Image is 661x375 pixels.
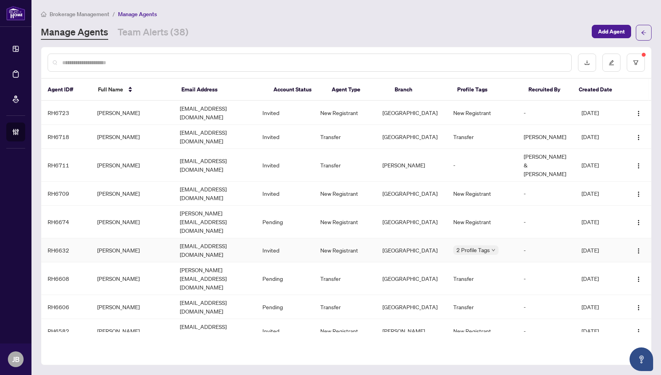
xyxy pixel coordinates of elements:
[635,248,642,254] img: Logo
[635,134,642,141] img: Logo
[314,262,376,295] td: Transfer
[314,319,376,343] td: New Registrant
[314,238,376,262] td: New Registrant
[91,206,174,238] td: [PERSON_NAME]
[447,182,517,206] td: New Registrant
[256,319,314,343] td: Invited
[575,262,625,295] td: [DATE]
[118,11,157,18] span: Manage Agents
[41,182,91,206] td: RH6709
[630,347,653,371] button: Open asap
[41,125,91,149] td: RH6718
[91,238,174,262] td: [PERSON_NAME]
[635,163,642,169] img: Logo
[388,79,451,101] th: Branch
[314,206,376,238] td: New Registrant
[41,149,91,182] td: RH6711
[41,295,91,319] td: RH6606
[174,262,256,295] td: [PERSON_NAME][EMAIL_ADDRESS][DOMAIN_NAME]
[314,149,376,182] td: Transfer
[174,206,256,238] td: [PERSON_NAME][EMAIL_ADDRESS][DOMAIN_NAME]
[41,11,46,17] span: home
[584,60,590,65] span: download
[575,295,625,319] td: [DATE]
[635,110,642,117] img: Logo
[635,219,642,226] img: Logo
[491,248,495,252] span: down
[575,319,625,343] td: [DATE]
[118,26,188,40] a: Team Alerts (38)
[174,101,256,125] td: [EMAIL_ADDRESS][DOMAIN_NAME]
[447,319,517,343] td: New Registrant
[517,125,575,149] td: [PERSON_NAME]
[447,125,517,149] td: Transfer
[517,149,575,182] td: [PERSON_NAME] & [PERSON_NAME]
[91,101,174,125] td: [PERSON_NAME]
[92,79,175,101] th: Full Name
[376,125,447,149] td: [GEOGRAPHIC_DATA]
[632,325,645,337] button: Logo
[91,125,174,149] td: [PERSON_NAME]
[376,262,447,295] td: [GEOGRAPHIC_DATA]
[6,6,25,20] img: logo
[256,125,314,149] td: Invited
[174,295,256,319] td: [EMAIL_ADDRESS][DOMAIN_NAME]
[517,262,575,295] td: -
[50,11,109,18] span: Brokerage Management
[517,238,575,262] td: -
[91,295,174,319] td: [PERSON_NAME]
[256,295,314,319] td: Pending
[627,54,645,72] button: filter
[447,206,517,238] td: New Registrant
[41,26,108,40] a: Manage Agents
[91,262,174,295] td: [PERSON_NAME]
[314,295,376,319] td: Transfer
[314,101,376,125] td: New Registrant
[575,238,625,262] td: [DATE]
[575,125,625,149] td: [DATE]
[376,149,447,182] td: [PERSON_NAME]
[376,295,447,319] td: [GEOGRAPHIC_DATA]
[632,187,645,200] button: Logo
[592,25,631,38] button: Add Agent
[41,206,91,238] td: RH6674
[91,182,174,206] td: [PERSON_NAME]
[41,319,91,343] td: RH6582
[376,238,447,262] td: [GEOGRAPHIC_DATA]
[575,182,625,206] td: [DATE]
[91,319,174,343] td: [PERSON_NAME]
[314,182,376,206] td: New Registrant
[635,304,642,311] img: Logo
[632,272,645,285] button: Logo
[633,60,639,65] span: filter
[517,319,575,343] td: -
[632,301,645,313] button: Logo
[635,191,642,197] img: Logo
[256,206,314,238] td: Pending
[174,182,256,206] td: [EMAIL_ADDRESS][DOMAIN_NAME]
[635,329,642,335] img: Logo
[632,130,645,143] button: Logo
[517,182,575,206] td: -
[314,125,376,149] td: Transfer
[376,101,447,125] td: [GEOGRAPHIC_DATA]
[447,149,517,182] td: -
[267,79,326,101] th: Account Status
[632,215,645,228] button: Logo
[174,319,256,343] td: [EMAIL_ADDRESS][DOMAIN_NAME]
[578,54,596,72] button: download
[522,79,572,101] th: Recruited By
[113,9,115,19] li: /
[517,101,575,125] td: -
[575,206,625,238] td: [DATE]
[174,125,256,149] td: [EMAIL_ADDRESS][DOMAIN_NAME]
[635,276,642,282] img: Logo
[609,60,614,65] span: edit
[575,149,625,182] td: [DATE]
[41,262,91,295] td: RH6608
[12,354,20,365] span: JB
[598,25,625,38] span: Add Agent
[256,182,314,206] td: Invited
[447,101,517,125] td: New Registrant
[376,319,447,343] td: [PERSON_NAME]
